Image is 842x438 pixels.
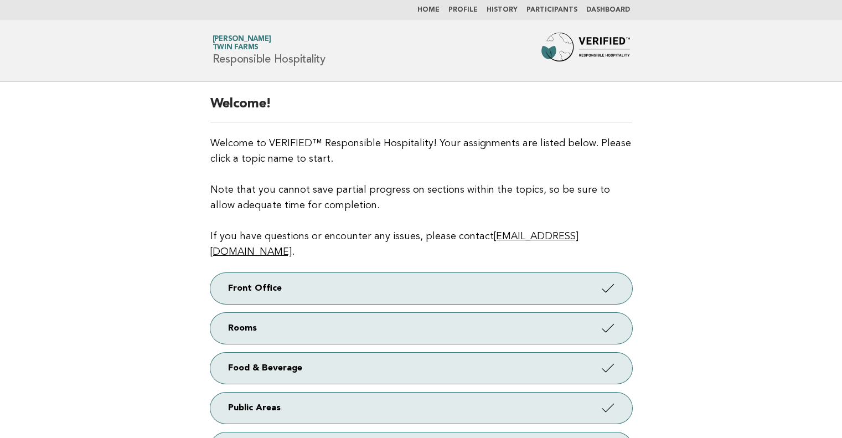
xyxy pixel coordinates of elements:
[526,7,577,13] a: Participants
[210,95,632,122] h2: Welcome!
[210,273,632,304] a: Front Office
[487,7,518,13] a: History
[213,36,326,65] h1: Responsible Hospitality
[210,393,632,424] a: Public Areas
[448,7,478,13] a: Profile
[541,33,630,68] img: Forbes Travel Guide
[213,44,259,51] span: Twin Farms
[210,136,632,260] p: Welcome to VERIFIED™ Responsible Hospitality! Your assignments are listed below. Please click a t...
[210,313,632,344] a: Rooms
[417,7,440,13] a: Home
[586,7,630,13] a: Dashboard
[213,35,271,51] a: [PERSON_NAME]Twin Farms
[210,353,632,384] a: Food & Beverage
